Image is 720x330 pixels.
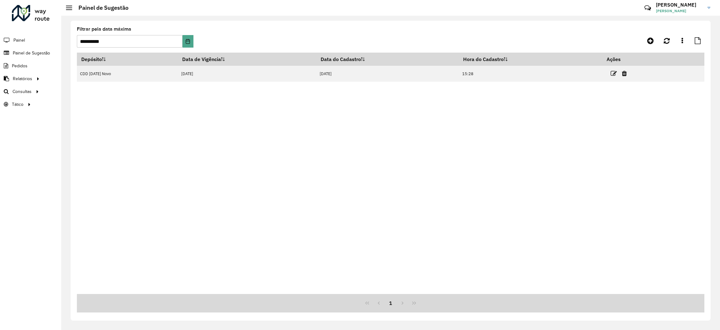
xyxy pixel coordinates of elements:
[77,53,178,66] th: Depósito
[12,101,23,108] span: Tático
[13,37,25,44] span: Painel
[13,75,32,82] span: Relatórios
[459,53,602,66] th: Hora do Cadastro
[656,2,703,8] h3: [PERSON_NAME]
[178,66,317,82] td: [DATE]
[656,8,703,14] span: [PERSON_NAME]
[622,69,627,78] a: Excluir
[641,1,654,15] a: Contato Rápido
[12,63,27,69] span: Pedidos
[611,69,617,78] a: Editar
[182,35,193,48] button: Choose Date
[72,4,128,11] h2: Painel de Sugestão
[12,88,32,95] span: Consultas
[178,53,317,66] th: Data de Vigência
[316,66,459,82] td: [DATE]
[13,50,50,56] span: Painel de Sugestão
[316,53,459,66] th: Data do Cadastro
[385,297,397,309] button: 1
[459,66,602,82] td: 15:28
[77,66,178,82] td: CDD [DATE] Novo
[77,25,131,33] label: Filtrar pela data máxima
[602,53,640,66] th: Ações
